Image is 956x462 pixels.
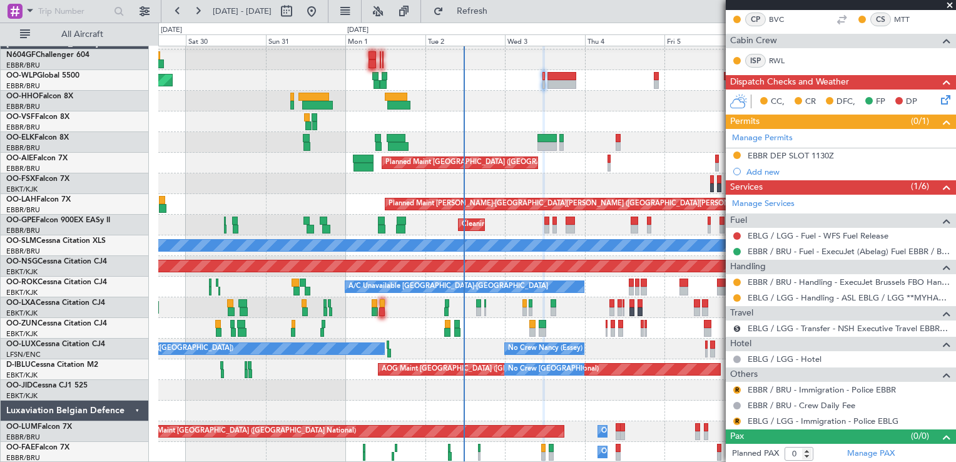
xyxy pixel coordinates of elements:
[6,217,110,224] a: OO-GPEFalcon 900EX EASy II
[6,382,33,389] span: OO-JID
[6,444,35,451] span: OO-FAE
[38,2,110,21] input: Trip Number
[6,113,35,121] span: OO-VSF
[730,306,753,321] span: Travel
[345,34,425,46] div: Mon 1
[894,14,922,25] a: MTT
[6,391,38,401] a: EBKT/KJK
[870,13,891,26] div: CS
[601,422,686,441] div: Owner Melsbroek Air Base
[425,34,505,46] div: Tue 2
[6,81,40,91] a: EBBR/BRU
[748,354,821,364] a: EBLG / LGG - Hotel
[385,153,582,172] div: Planned Maint [GEOGRAPHIC_DATA] ([GEOGRAPHIC_DATA])
[6,134,34,141] span: OO-ELK
[730,75,849,90] span: Dispatch Checks and Weather
[730,260,766,274] span: Handling
[6,247,40,256] a: EBBR/BRU
[6,155,68,162] a: OO-AIEFalcon 7X
[6,61,40,70] a: EBBR/BRU
[6,361,98,369] a: D-IBLUCessna Citation M2
[6,361,31,369] span: D-IBLU
[6,341,36,348] span: OO-LUX
[748,400,855,411] a: EBBR / BRU - Crew Daily Fee
[6,258,107,265] a: OO-NSGCessna Citation CJ4
[769,55,797,66] a: RWL
[6,175,69,183] a: OO-FSXFalcon 7X
[161,25,182,36] div: [DATE]
[266,34,345,46] div: Sun 31
[911,115,929,128] span: (0/1)
[748,323,950,334] a: EBLG / LGG - Transfer - NSH Executive Travel EBBR / BRU
[6,196,36,203] span: OO-LAH
[6,185,38,194] a: EBKT/KJK
[6,258,38,265] span: OO-NSG
[462,215,671,234] div: Cleaning [GEOGRAPHIC_DATA] ([GEOGRAPHIC_DATA] National)
[6,143,40,153] a: EBBR/BRU
[732,448,779,460] label: Planned PAX
[6,175,35,183] span: OO-FSX
[730,34,777,48] span: Cabin Crew
[508,339,582,358] div: No Crew Nancy (Essey)
[730,180,763,195] span: Services
[6,51,36,59] span: N604GF
[186,34,265,46] div: Sat 30
[769,14,797,25] a: BVC
[6,102,40,111] a: EBBR/BRU
[33,30,132,39] span: All Aircraft
[748,416,898,426] a: EBLG / LGG - Immigration - Police EBLG
[836,96,855,108] span: DFC,
[847,448,895,460] a: Manage PAX
[6,320,38,327] span: OO-ZUN
[748,230,888,241] a: EBLG / LGG - Fuel - WFS Fuel Release
[6,155,33,162] span: OO-AIE
[347,25,369,36] div: [DATE]
[6,93,39,100] span: OO-HHO
[601,443,686,461] div: Owner Melsbroek Air Base
[6,433,40,442] a: EBBR/BRU
[748,292,950,303] a: EBLG / LGG - Handling - ASL EBLG / LGG **MYHANDLING**
[6,309,38,318] a: EBKT/KJK
[6,423,38,431] span: OO-LUM
[805,96,816,108] span: CR
[6,267,38,277] a: EBKT/KJK
[6,93,73,100] a: OO-HHOFalcon 8X
[6,279,107,286] a: OO-ROKCessna Citation CJ4
[6,164,40,173] a: EBBR/BRU
[6,423,72,431] a: OO-LUMFalcon 7X
[348,277,548,296] div: A/C Unavailable [GEOGRAPHIC_DATA]-[GEOGRAPHIC_DATA]
[6,444,69,451] a: OO-FAEFalcon 7X
[6,134,69,141] a: OO-ELKFalcon 8X
[876,96,885,108] span: FP
[6,320,107,327] a: OO-ZUNCessna Citation CJ4
[6,299,105,307] a: OO-LXACessna Citation CJ4
[664,34,744,46] div: Fri 5
[748,384,896,395] a: EBBR / BRU - Immigration - Police EBBR
[6,237,106,245] a: OO-SLMCessna Citation XLS
[730,115,760,129] span: Permits
[6,237,36,245] span: OO-SLM
[6,113,69,121] a: OO-VSFFalcon 8X
[730,367,758,382] span: Others
[508,360,718,379] div: No Crew [GEOGRAPHIC_DATA] ([GEOGRAPHIC_DATA] National)
[6,51,89,59] a: N604GFChallenger 604
[745,13,766,26] div: CP
[730,429,744,444] span: Pax
[6,371,38,380] a: EBKT/KJK
[733,386,741,394] button: R
[6,72,79,80] a: OO-WLPGlobal 5500
[382,360,599,379] div: AOG Maint [GEOGRAPHIC_DATA] ([GEOGRAPHIC_DATA] National)
[6,299,36,307] span: OO-LXA
[6,205,40,215] a: EBBR/BRU
[389,195,758,213] div: Planned Maint [PERSON_NAME]-[GEOGRAPHIC_DATA][PERSON_NAME] ([GEOGRAPHIC_DATA][PERSON_NAME])
[213,6,272,17] span: [DATE] - [DATE]
[6,382,88,389] a: OO-JIDCessna CJ1 525
[733,325,741,332] button: S
[6,288,38,297] a: EBKT/KJK
[6,123,40,132] a: EBBR/BRU
[746,167,950,177] div: Add new
[109,339,233,358] div: No Crew Paris ([GEOGRAPHIC_DATA])
[6,72,37,80] span: OO-WLP
[748,246,950,257] a: EBBR / BRU - Fuel - ExecuJet (Abelag) Fuel EBBR / BRU
[427,1,502,21] button: Refresh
